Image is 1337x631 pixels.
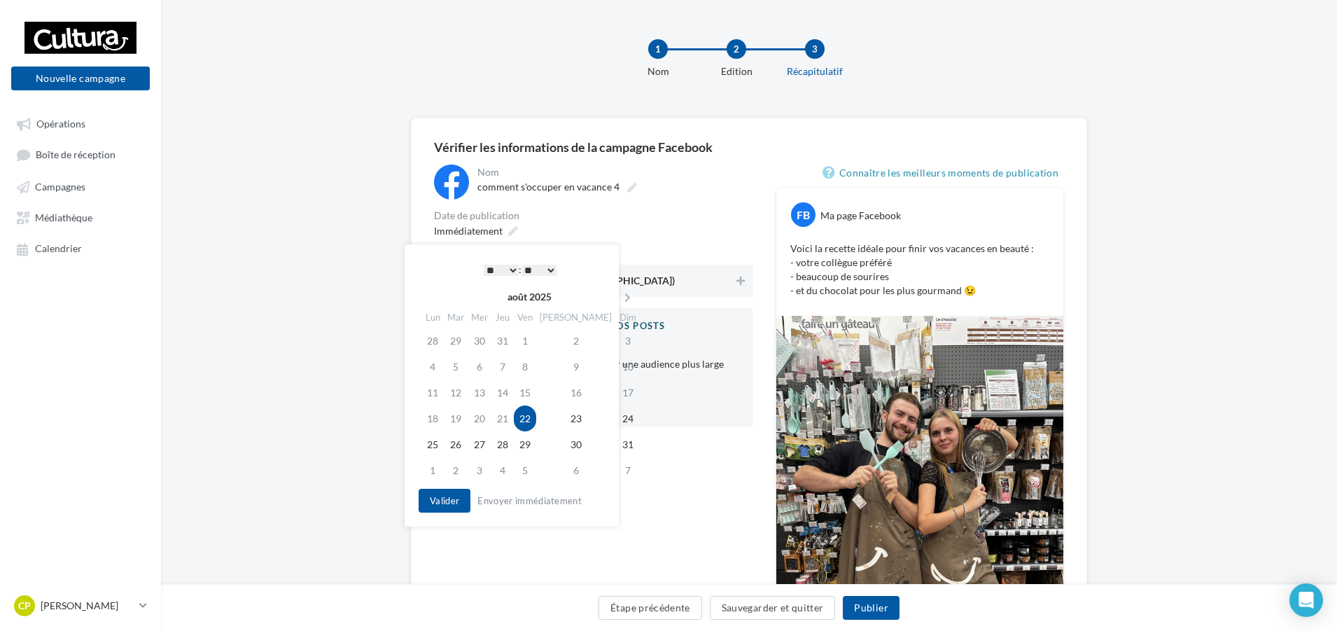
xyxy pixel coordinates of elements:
th: Mar [444,307,468,328]
td: 6 [468,354,491,380]
th: Mer [468,307,491,328]
button: Nouvelle campagne [11,67,150,90]
td: 3 [468,457,491,483]
td: 26 [444,431,468,457]
button: Envoyer immédiatement [472,492,587,509]
span: Boîte de réception [36,149,115,161]
a: Connaître les meilleurs moments de publication [822,165,1064,181]
div: FB [791,202,815,227]
div: Vérifier les informations de la campagne Facebook [434,141,1064,153]
div: 3 [805,39,825,59]
td: 28 [421,328,444,354]
td: 24 [615,405,640,431]
td: 17 [615,380,640,405]
td: 6 [536,457,615,483]
td: 7 [615,457,640,483]
td: 11 [421,380,444,405]
td: 22 [514,405,536,431]
td: 29 [514,431,536,457]
button: Sauvegarder et quitter [710,596,836,620]
div: Ma page Facebook [820,209,901,223]
td: 23 [536,405,615,431]
td: 12 [444,380,468,405]
button: Étape précédente [598,596,702,620]
td: 20 [468,405,491,431]
td: 27 [468,431,491,457]
td: 31 [491,328,514,354]
div: Nom [477,167,750,177]
td: 8 [514,354,536,380]
p: [PERSON_NAME] [41,599,134,613]
td: 31 [615,431,640,457]
a: Campagnes [8,174,153,199]
a: CP [PERSON_NAME] [11,592,150,619]
td: 29 [444,328,468,354]
span: Calendrier [35,243,82,255]
button: Valider [419,489,470,513]
td: 2 [536,328,615,354]
td: 3 [615,328,640,354]
td: 18 [421,405,444,431]
td: 5 [514,457,536,483]
td: 4 [421,354,444,380]
div: Edition [692,64,781,78]
p: Voici la recette idéale pour finir vos vacances en beauté : - votre collègue préféré - beaucoup d... [790,242,1049,298]
a: Boîte de réception [8,141,153,167]
a: Médiathèque [8,204,153,230]
td: 16 [536,380,615,405]
div: Open Intercom Messenger [1289,583,1323,617]
td: 1 [421,457,444,483]
td: 25 [421,431,444,457]
span: comment s'occuper en vacance 4 [477,181,619,193]
div: Date de publication [434,211,753,221]
th: Lun [421,307,444,328]
th: [PERSON_NAME] [536,307,615,328]
td: 9 [536,354,615,380]
span: Médiathèque [35,212,92,223]
a: Opérations [8,111,153,136]
td: 13 [468,380,491,405]
td: 21 [491,405,514,431]
td: 30 [536,431,615,457]
td: 4 [491,457,514,483]
div: 1 [648,39,668,59]
button: Publier [843,596,899,620]
div: Nom [613,64,703,78]
span: Campagnes [35,181,85,193]
span: Immédiatement [434,225,503,237]
div: 2 [727,39,746,59]
td: 5 [444,354,468,380]
td: 10 [615,354,640,380]
td: 30 [468,328,491,354]
th: août 2025 [444,286,615,307]
td: 28 [491,431,514,457]
div: : [449,259,591,280]
td: 14 [491,380,514,405]
td: 1 [514,328,536,354]
td: 2 [444,457,468,483]
td: 19 [444,405,468,431]
td: 15 [514,380,536,405]
th: Ven [514,307,536,328]
a: Calendrier [8,235,153,261]
th: Jeu [491,307,514,328]
th: Dim [615,307,640,328]
td: 7 [491,354,514,380]
span: Opérations [36,118,85,130]
div: Récapitulatif [770,64,860,78]
span: CP [18,599,31,613]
